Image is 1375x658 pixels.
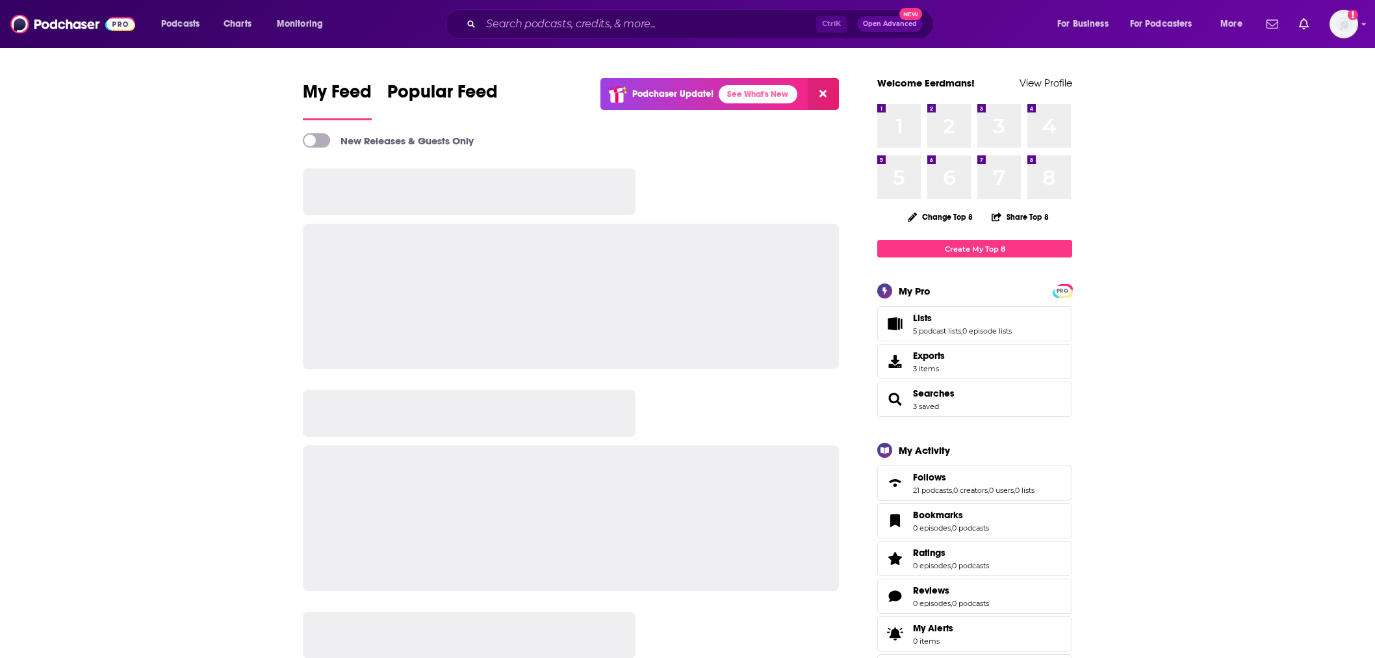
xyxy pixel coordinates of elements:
[913,561,951,570] a: 0 episodes
[882,625,908,643] span: My Alerts
[1057,15,1109,33] span: For Business
[953,486,988,495] a: 0 creators
[952,561,989,570] a: 0 podcasts
[913,486,952,495] a: 21 podcasts
[991,204,1049,230] button: Share Top 8
[857,16,923,32] button: Open AdvancedNew
[1014,486,1015,495] span: ,
[877,503,1072,538] span: Bookmarks
[632,88,713,99] p: Podchaser Update!
[457,9,946,39] div: Search podcasts, credits, & more...
[152,14,216,34] button: open menu
[481,14,816,34] input: Search podcasts, credits, & more...
[1261,13,1283,35] a: Show notifications dropdown
[913,326,961,336] a: 5 podcast lists
[719,85,797,103] a: See What's New
[989,486,1014,495] a: 0 users
[882,474,908,492] a: Follows
[913,599,951,608] a: 0 episodes
[951,599,952,608] span: ,
[303,81,372,111] span: My Feed
[882,315,908,333] a: Lists
[913,388,955,399] a: Searches
[962,326,1012,336] a: 0 episode lists
[1294,13,1314,35] a: Show notifications dropdown
[877,466,1072,501] span: Follows
[913,402,939,411] a: 3 saved
[863,21,917,27] span: Open Advanced
[1330,10,1358,38] img: User Profile
[952,523,989,533] a: 0 podcasts
[1211,14,1259,34] button: open menu
[1015,486,1034,495] a: 0 lists
[899,285,931,297] div: My Pro
[1220,15,1242,33] span: More
[882,390,908,408] a: Searches
[913,509,989,521] a: Bookmarks
[913,547,989,559] a: Ratings
[387,81,498,120] a: Popular Feed
[1055,285,1070,295] a: PRO
[1055,286,1070,296] span: PRO
[1020,77,1072,89] a: View Profile
[913,312,1012,324] a: Lists
[1348,10,1358,20] svg: Add a profile image
[913,547,945,559] span: Ratings
[303,81,372,120] a: My Feed
[913,350,945,362] span: Exports
[816,16,847,33] span: Ctrl K
[1048,14,1125,34] button: open menu
[1130,15,1192,33] span: For Podcasters
[877,541,1072,576] span: Ratings
[387,81,498,111] span: Popular Feed
[952,599,989,608] a: 0 podcasts
[215,14,259,34] a: Charts
[1330,10,1358,38] button: Show profile menu
[882,549,908,568] a: Ratings
[899,8,923,20] span: New
[913,622,953,634] span: My Alerts
[303,133,474,148] a: New Releases & Guests Only
[899,444,950,456] div: My Activity
[900,209,981,225] button: Change Top 8
[961,326,962,336] span: ,
[913,471,1034,483] a: Follows
[913,509,963,521] span: Bookmarks
[877,579,1072,614] span: Reviews
[913,585,989,596] a: Reviews
[951,561,952,570] span: ,
[882,512,908,530] a: Bookmarks
[877,306,1072,341] span: Lists
[277,15,323,33] span: Monitoring
[913,471,946,483] span: Follows
[913,523,951,533] a: 0 episodes
[877,616,1072,651] a: My Alerts
[913,585,949,596] span: Reviews
[913,637,953,646] span: 0 items
[952,486,953,495] span: ,
[882,352,908,371] span: Exports
[988,486,989,495] span: ,
[10,12,135,36] img: Podchaser - Follow, Share and Rate Podcasts
[877,382,1072,417] span: Searches
[268,14,340,34] button: open menu
[224,15,251,33] span: Charts
[877,344,1072,379] a: Exports
[161,15,199,33] span: Podcasts
[1122,14,1211,34] button: open menu
[877,240,1072,257] a: Create My Top 8
[877,77,975,89] a: Welcome Eerdmans!
[913,312,932,324] span: Lists
[1330,10,1358,38] span: Logged in as eerdmans
[882,587,908,605] a: Reviews
[951,523,952,533] span: ,
[913,364,945,373] span: 3 items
